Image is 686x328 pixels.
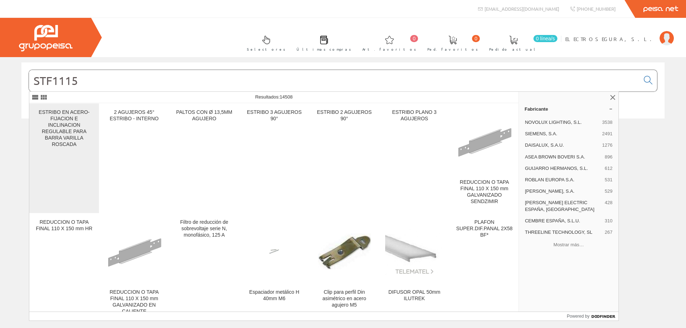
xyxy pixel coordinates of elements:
span: [PERSON_NAME], S.A. [525,188,602,195]
span: 267 [605,229,612,236]
a: REDUCCION O TAPA FINAL 110 X 150 mm GALVANIZADO EN CALIENTE REDUCCION O TAPA FINAL 110 X 150 mm G... [99,213,169,323]
div: Espaciador metálico H 40mm M6 [245,289,303,302]
span: Últimas compras [297,46,351,53]
a: Fabricante [519,103,618,115]
span: [PHONE_NUMBER] [577,6,616,12]
div: DIFUSOR OPAL 50mm ILUTREK [385,289,443,302]
div: PLAFON SUPER.DIF.PANAL 2X58 BF* [455,219,513,238]
span: 0 línea/s [533,35,557,42]
img: Grupo Peisa [19,25,73,51]
img: Clip para perfil Din asimétrico en acero agujero M5 [318,233,371,269]
span: 310 [605,218,612,224]
button: Mostrar más… [522,239,616,251]
div: ESTRIBO 3 AGUJEROS 90° [245,109,303,122]
div: REDUCCION O TAPA FINAL 110 X 150 mm HR [35,219,93,232]
a: Clip para perfil Din asimétrico en acero agujero M5 Clip para perfil Din asimétrico en acero aguj... [309,213,379,323]
input: Buscar... [29,70,640,91]
span: [PERSON_NAME] ELECTRIC ESPAÑA, [GEOGRAPHIC_DATA] [525,200,602,212]
a: PALTOS CON Ø 13,5MM AGUJERO [169,104,239,213]
span: 531 [605,177,612,183]
span: 612 [605,165,612,172]
span: Resultados: [255,94,293,100]
div: Clip para perfil Din asimétrico en acero agujero M5 [315,289,373,308]
div: ESTRIBO PLANO 3 AGUJEROS [385,109,443,122]
span: ELECTROSEGURA, S.L. [565,35,656,42]
a: Últimas compras [289,30,355,56]
span: Art. favoritos [362,46,416,53]
span: ASEA BROWN BOVERI S.A. [525,154,602,160]
a: Espaciador metálico H 40mm M6 Espaciador metálico H 40mm M6 [239,213,309,323]
img: DIFUSOR OPAL 50mm ILUTREK [385,228,443,275]
span: GUIJARRO HERMANOS, S.L. [525,165,602,172]
a: REDUCCION O TAPA FINAL 110 X 150 mm HR [29,213,99,323]
span: DAISALUX, S.A.U. [525,142,599,148]
a: REDUCCION O TAPA FINAL 110 X 150 mm GALVANIZADO SENDZIMIR REDUCCION O TAPA FINAL 110 X 150 mm GAL... [449,104,519,213]
span: 2491 [602,131,612,137]
a: ESTRIBO 3 AGUJEROS 90° [239,104,309,213]
span: Ped. favoritos [427,46,478,53]
span: 1276 [602,142,612,148]
div: ESTRIBO 2 AGUJEROS 90° [315,109,373,122]
a: ESTRIBO 2 AGUJEROS 90° [309,104,379,213]
span: Selectores [247,46,285,53]
img: REDUCCION O TAPA FINAL 110 X 150 mm GALVANIZADO SENDZIMIR [455,112,513,170]
span: THREELINE TECHNOLOGY, SL [525,229,602,236]
a: PLAFON SUPER.DIF.PANAL 2X58 BF* [449,213,519,323]
a: Powered by [567,312,619,321]
span: 529 [605,188,612,195]
span: NOVOLUX LIGHTING, S.L. [525,119,599,126]
div: 2 AGUJEROS 45° ESTRIBO - INTERNO [105,109,163,122]
span: 428 [605,200,612,212]
a: ELECTROSEGURA, S.L. [565,30,674,36]
span: 14508 [280,94,293,100]
div: Filtro de reducción de sobrevoltaje serie N, monofásico, 125 A [175,219,233,238]
div: © Grupo Peisa [21,127,665,133]
img: REDUCCION O TAPA FINAL 110 X 150 mm GALVANIZADO EN CALIENTE [105,222,163,281]
img: Espaciador metálico H 40mm M6 [245,222,303,281]
span: 896 [605,154,612,160]
a: ESTRIBO EN ACERO-FIJACION E INCLINACION REGULABLE PARA BARRA VARILLA ROSCADA [29,104,99,213]
a: Selectores [240,30,289,56]
a: ESTRIBO PLANO 3 AGUJEROS [379,104,449,213]
a: 0 línea/s Pedido actual [482,30,559,56]
span: [EMAIL_ADDRESS][DOMAIN_NAME] [484,6,559,12]
span: 0 [472,35,480,42]
a: 2 AGUJEROS 45° ESTRIBO - INTERNO [99,104,169,213]
div: REDUCCION O TAPA FINAL 110 X 150 mm GALVANIZADO EN CALIENTE [105,289,163,315]
div: ESTRIBO EN ACERO-FIJACION E INCLINACION REGULABLE PARA BARRA VARILLA ROSCADA [35,109,93,148]
div: PALTOS CON Ø 13,5MM AGUJERO [175,109,233,122]
span: ROBLAN EUROPA S.A. [525,177,602,183]
div: REDUCCION O TAPA FINAL 110 X 150 mm GALVANIZADO SENDZIMIR [455,179,513,205]
a: DIFUSOR OPAL 50mm ILUTREK DIFUSOR OPAL 50mm ILUTREK [379,213,449,323]
span: Pedido actual [489,46,538,53]
span: SIEMENS, S.A. [525,131,599,137]
span: 0 [410,35,418,42]
span: CEMBRE ESPAÑA, S.L.U. [525,218,602,224]
span: 3538 [602,119,612,126]
span: Powered by [567,313,590,319]
a: Filtro de reducción de sobrevoltaje serie N, monofásico, 125 A [169,213,239,323]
